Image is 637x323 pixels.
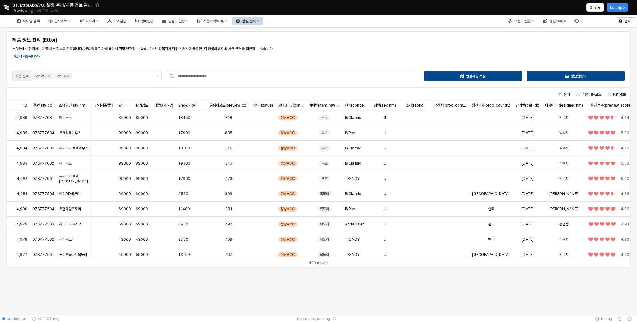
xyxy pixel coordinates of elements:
[621,176,629,181] div: 5.00
[59,207,81,212] span: 로건화섬목도리
[488,222,494,227] span: 한국
[119,252,131,257] span: 49000
[225,146,232,151] span: 815
[345,207,355,212] span: B/Pop
[281,207,295,212] span: 정상ACC
[345,176,360,181] span: TRENDY
[119,146,131,151] span: 99000
[527,71,625,81] button: 생산현황표
[7,316,26,321] span: production
[559,130,569,135] span: 박수지
[281,252,295,257] span: 정상ACC
[136,237,148,242] span: 49000
[178,252,190,257] span: 13159
[504,17,538,25] div: 브랜드 전환
[345,191,361,196] span: B/Classic
[621,161,629,166] div: 5.00
[384,252,386,257] span: U
[36,316,59,321] span: v0.1.10 (Live)
[12,46,625,52] p: MD팀에서 관리하는 제품 세부 정보를 관리합니다. 개별 항목은 아래 표에서 직접 변경할 수 있습니다. 각 항목위에 마우스 커서를 올리면, 각 항목의 의미와 사용 맥락을 확인할...
[345,146,361,151] span: B/Classic
[320,252,329,257] span: 목도리
[210,103,248,108] span: 품평회코드(preview_cd)
[522,161,534,166] span: [DATE]
[571,17,586,25] div: Menu item 6
[13,17,43,25] button: 아이템 검색
[225,161,232,166] span: 816
[321,146,328,151] span: 부츠
[320,207,329,212] span: 목도리
[345,130,355,135] span: B/Pop
[136,103,148,108] span: 판가검토
[488,207,494,212] span: 한국
[384,130,386,135] span: U
[590,5,601,10] p: Share
[621,252,629,257] div: 4.90
[17,176,27,181] span: 4,982
[571,74,586,79] p: 생산현황표
[472,191,510,196] span: [GEOGRAPHIC_DATA]
[59,174,89,184] span: 루디FUR삑삑[PERSON_NAME]
[48,75,50,77] div: Remove 25WT
[32,207,54,212] span: 07S777504
[549,191,578,196] span: [PERSON_NAME]
[281,146,295,151] span: 정상ACC
[119,191,131,196] span: 69000
[281,237,295,242] span: 정상ACC
[119,222,131,227] span: 59000
[119,161,131,166] span: 99000
[621,207,629,212] div: 4.82
[522,207,534,212] span: [DATE]
[136,146,148,151] span: 99000
[136,176,148,181] span: 99000
[178,176,190,181] span: 17900
[320,222,329,227] span: 목도리
[522,252,534,257] span: [DATE]
[12,7,33,14] span: Previewing
[281,191,295,196] span: 정상ACC
[384,161,386,166] span: U
[59,103,86,108] span: 스타일명(sty_nm)
[574,91,604,98] button: 엑셀 다운로드
[178,115,190,120] span: 18450
[345,115,361,120] span: B/Classic
[384,207,386,212] span: U
[59,115,72,120] span: 헤니구두
[514,19,531,23] div: 브랜드 전환
[621,222,629,227] div: 4.91
[384,176,386,181] span: U
[136,252,148,257] span: 59000
[472,103,510,108] span: 생산국가(prod_country)
[225,237,232,242] span: 768
[35,73,47,79] div: 25WT
[466,74,486,79] p: 변경사항 저장
[15,73,29,79] div: 시즌 선택
[119,176,131,181] span: 99000
[345,252,360,257] span: TRENDY
[281,115,295,120] span: 정상ACC
[559,222,569,227] span: 공인정
[29,314,62,323] button: v0.1.10 (Live)
[158,17,192,25] button: 입출고 현황
[16,222,27,227] span: 4,979
[59,191,80,196] span: 헤더DD목도리
[37,8,60,13] p: v0.1.10 (Live)
[119,237,131,242] span: 49000
[225,207,232,212] span: 831
[281,161,295,166] span: 정상ACC
[76,17,102,25] button: 리오더
[136,222,148,227] span: 59000
[59,146,88,151] span: 헤더FUR삑삑이부츠
[24,103,27,108] span: ID
[253,103,273,108] span: 상태(status)
[406,103,425,108] span: 소재(fabric)
[549,19,566,23] div: 영업 page
[95,103,113,108] span: 강제시즌할당
[44,17,74,25] div: 인사이트
[345,103,369,108] span: 컨셉(concept)
[16,252,27,257] span: 4,977
[119,207,131,212] span: 69000
[601,316,612,321] span: Debug
[331,317,337,321] button: Reset app state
